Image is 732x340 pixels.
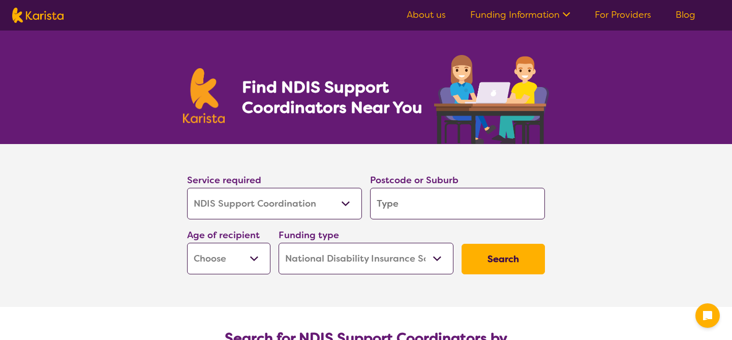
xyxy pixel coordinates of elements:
[12,8,64,23] img: Karista logo
[676,9,695,21] a: Blog
[595,9,651,21] a: For Providers
[370,174,459,186] label: Postcode or Suburb
[462,244,545,274] button: Search
[279,229,339,241] label: Funding type
[470,9,570,21] a: Funding Information
[183,68,225,123] img: Karista logo
[370,188,545,219] input: Type
[407,9,446,21] a: About us
[187,174,261,186] label: Service required
[434,55,549,144] img: support-coordination
[242,77,430,118] h1: Find NDIS Support Coordinators Near You
[187,229,260,241] label: Age of recipient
